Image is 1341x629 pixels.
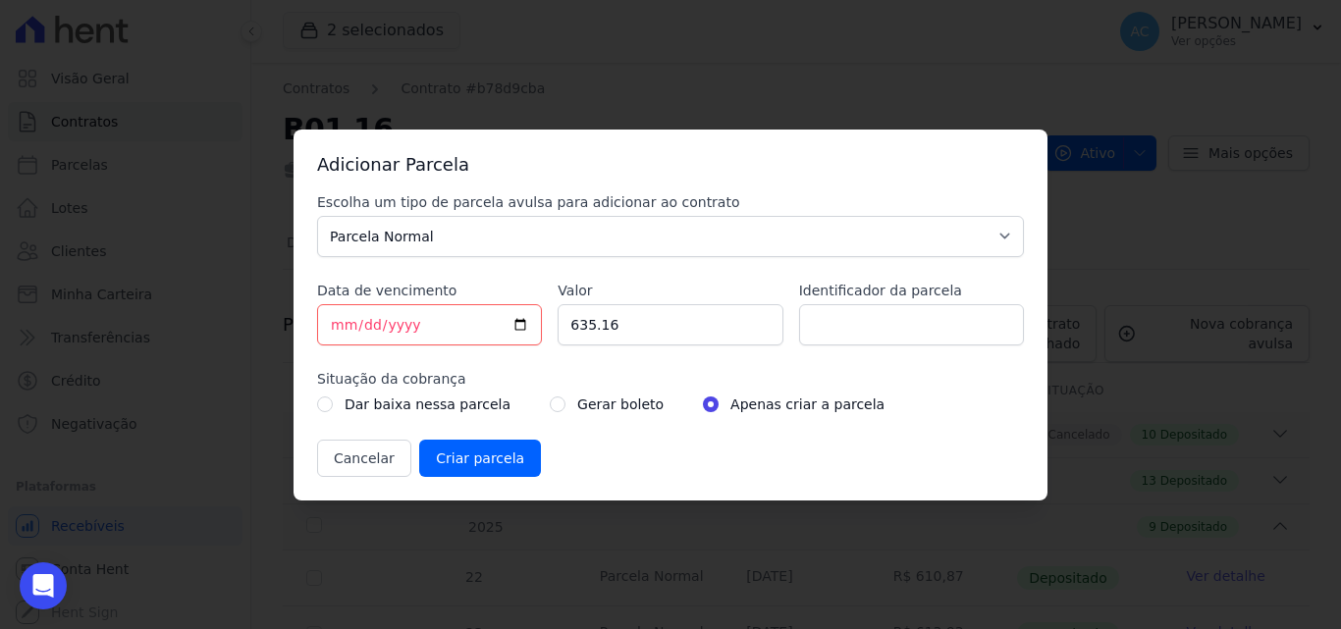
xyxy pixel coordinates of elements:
[730,393,885,416] label: Apenas criar a parcela
[799,281,1024,300] label: Identificador da parcela
[317,192,1024,212] label: Escolha um tipo de parcela avulsa para adicionar ao contrato
[317,281,542,300] label: Data de vencimento
[558,281,782,300] label: Valor
[345,393,510,416] label: Dar baixa nessa parcela
[577,393,664,416] label: Gerar boleto
[317,440,411,477] button: Cancelar
[317,153,1024,177] h3: Adicionar Parcela
[317,369,1024,389] label: Situação da cobrança
[20,562,67,609] div: Open Intercom Messenger
[419,440,541,477] input: Criar parcela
